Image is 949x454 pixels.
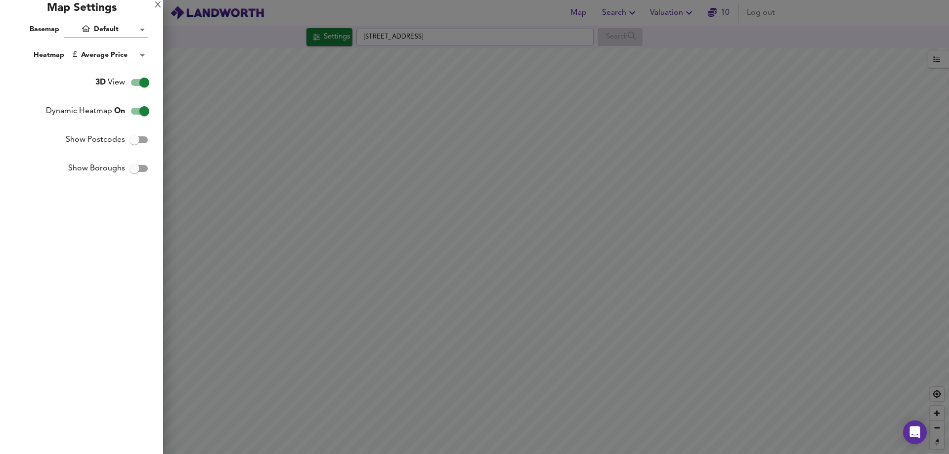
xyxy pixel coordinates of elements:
[95,79,106,86] span: 3D
[46,105,125,117] span: Dynamic Heatmap
[66,134,125,146] span: Show Postcodes
[68,163,125,174] span: Show Boroughs
[30,26,59,33] span: Basemap
[64,47,148,63] div: Average Price
[155,2,161,9] div: X
[64,22,148,38] div: Default
[34,51,64,58] span: Heatmap
[95,77,125,88] span: View
[114,107,125,115] span: On
[903,420,927,444] div: Open Intercom Messenger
